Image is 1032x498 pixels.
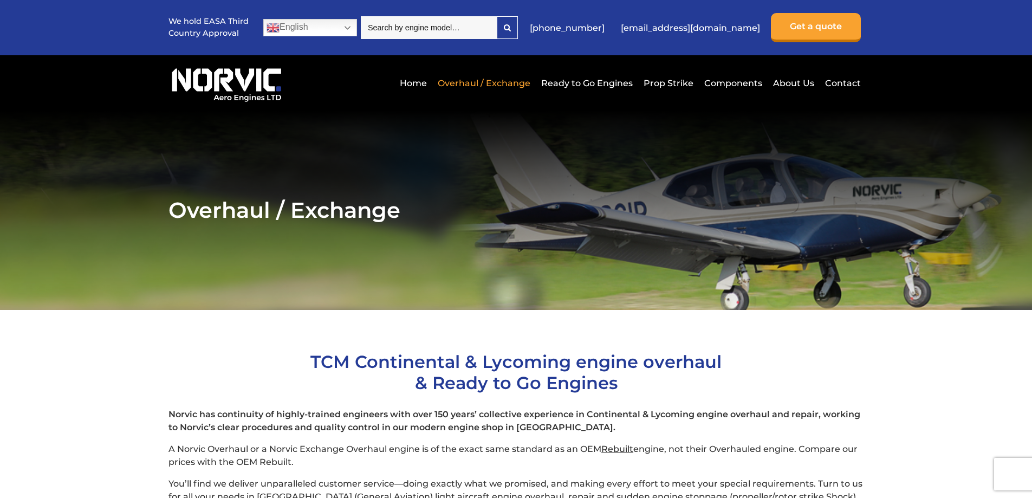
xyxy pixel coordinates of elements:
[168,409,860,432] strong: Norvic has continuity of highly-trained engineers with over 150 years’ collective experience in C...
[615,15,765,41] a: [EMAIL_ADDRESS][DOMAIN_NAME]
[601,444,633,454] span: Rebuilt
[168,197,864,223] h2: Overhaul / Exchange
[267,21,280,34] img: en
[168,63,284,102] img: Norvic Aero Engines logo
[822,70,861,96] a: Contact
[641,70,696,96] a: Prop Strike
[702,70,765,96] a: Components
[524,15,610,41] a: [PHONE_NUMBER]
[771,13,861,42] a: Get a quote
[397,70,430,96] a: Home
[435,70,533,96] a: Overhaul / Exchange
[361,16,497,39] input: Search by engine model…
[168,16,250,39] p: We hold EASA Third Country Approval
[770,70,817,96] a: About Us
[538,70,635,96] a: Ready to Go Engines
[263,19,357,36] a: English
[310,351,722,393] span: TCM Continental & Lycoming engine overhaul & Ready to Go Engines
[168,443,864,469] p: A Norvic Overhaul or a Norvic Exchange Overhaul engine is of the exact same standard as an OEM en...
